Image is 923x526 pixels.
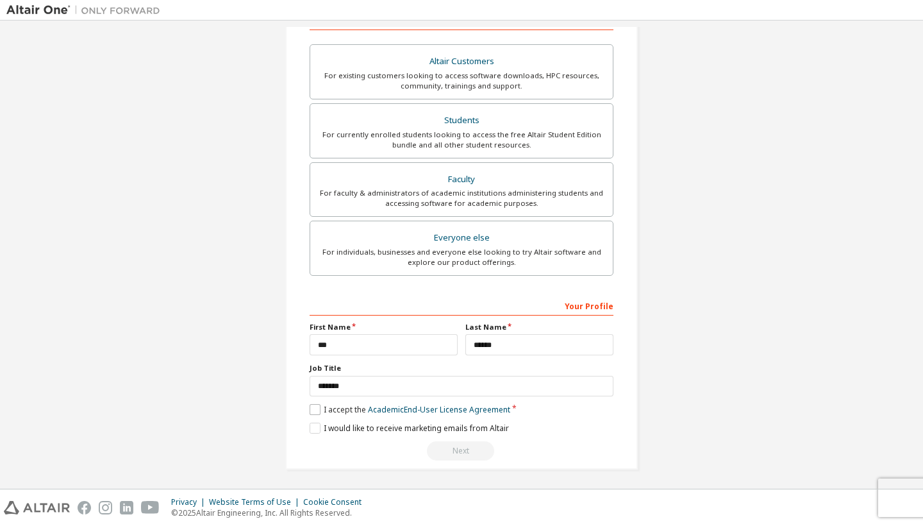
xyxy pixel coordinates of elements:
[78,501,91,514] img: facebook.svg
[318,53,605,71] div: Altair Customers
[209,497,303,507] div: Website Terms of Use
[303,497,369,507] div: Cookie Consent
[4,501,70,514] img: altair_logo.svg
[310,363,613,373] label: Job Title
[310,295,613,316] div: Your Profile
[99,501,112,514] img: instagram.svg
[318,247,605,267] div: For individuals, businesses and everyone else looking to try Altair software and explore our prod...
[318,71,605,91] div: For existing customers looking to access software downloads, HPC resources, community, trainings ...
[310,441,613,461] div: Read and acccept EULA to continue
[318,112,605,130] div: Students
[310,404,510,415] label: I accept the
[141,501,160,514] img: youtube.svg
[465,322,613,332] label: Last Name
[310,423,509,434] label: I would like to receive marketing emails from Altair
[310,322,458,332] label: First Name
[318,171,605,189] div: Faculty
[6,4,167,17] img: Altair One
[120,501,133,514] img: linkedin.svg
[318,188,605,208] div: For faculty & administrators of academic institutions administering students and accessing softwa...
[368,404,510,415] a: Academic End-User License Agreement
[318,229,605,247] div: Everyone else
[318,130,605,150] div: For currently enrolled students looking to access the free Altair Student Edition bundle and all ...
[171,497,209,507] div: Privacy
[171,507,369,518] p: © 2025 Altair Engineering, Inc. All Rights Reserved.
